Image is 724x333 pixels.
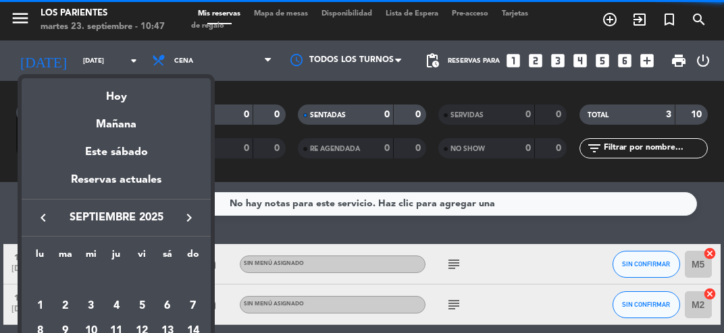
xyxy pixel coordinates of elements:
th: domingo [180,247,206,268]
button: keyboard_arrow_left [31,209,55,226]
td: SEP. [27,268,205,293]
td: 4 de septiembre de 2025 [104,293,130,319]
th: jueves [104,247,130,268]
td: 6 de septiembre de 2025 [155,293,180,319]
span: septiembre 2025 [55,209,177,226]
th: martes [53,247,78,268]
div: 7 [182,295,205,317]
div: 1 [28,295,51,317]
td: 1 de septiembre de 2025 [27,293,53,319]
button: keyboard_arrow_right [177,209,201,226]
div: 6 [156,295,179,317]
div: 4 [105,295,128,317]
div: 5 [130,295,153,317]
div: 2 [54,295,77,317]
th: sábado [155,247,180,268]
td: 2 de septiembre de 2025 [53,293,78,319]
div: Mañana [22,106,211,133]
i: keyboard_arrow_left [35,210,51,226]
td: 5 de septiembre de 2025 [129,293,155,319]
div: Este sábado [22,133,211,171]
div: Hoy [22,78,211,106]
th: viernes [129,247,155,268]
td: 7 de septiembre de 2025 [180,293,206,319]
div: Reservas actuales [22,171,211,199]
td: 3 de septiembre de 2025 [78,293,104,319]
th: lunes [27,247,53,268]
i: keyboard_arrow_right [181,210,197,226]
th: miércoles [78,247,104,268]
div: 3 [80,295,103,317]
